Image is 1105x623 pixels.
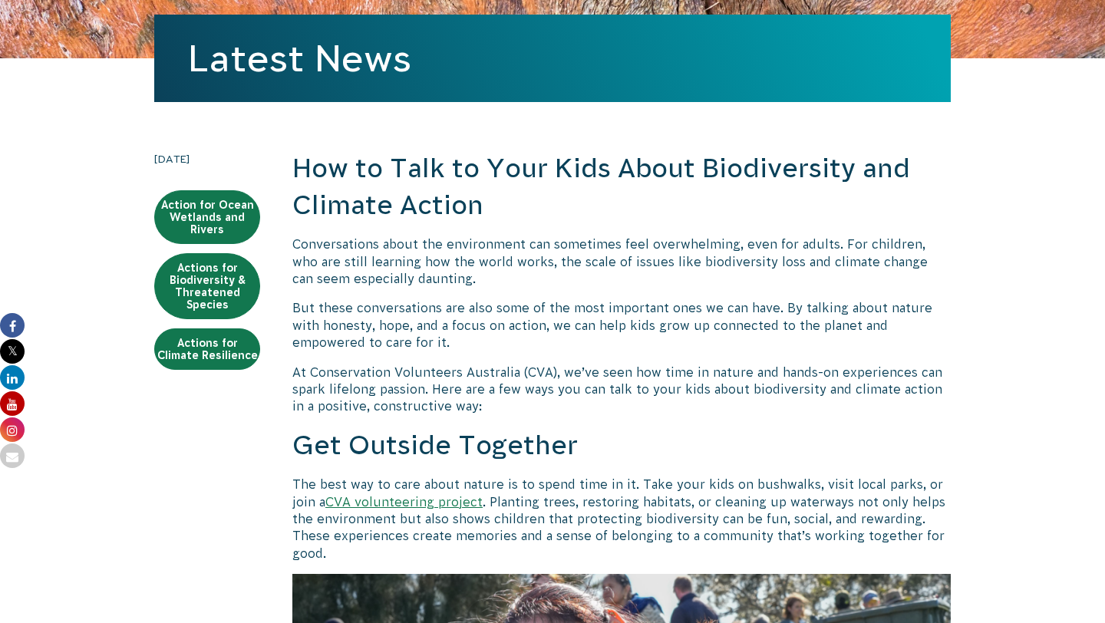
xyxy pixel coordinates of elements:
time: [DATE] [154,150,260,167]
p: The best way to care about nature is to spend time in it. Take your kids on bushwalks, visit loca... [292,476,951,562]
a: Actions for Biodiversity & Threatened Species [154,253,260,319]
a: Action for Ocean Wetlands and Rivers [154,190,260,244]
a: CVA volunteering project [325,495,483,509]
p: But these conversations are also some of the most important ones we can have. By talking about na... [292,299,951,351]
h2: How to Talk to Your Kids About Biodiversity and Climate Action [292,150,951,223]
h2: Get Outside Together [292,427,951,464]
a: Latest News [188,38,411,79]
p: Conversations about the environment can sometimes feel overwhelming, even for adults. For childre... [292,236,951,287]
a: Actions for Climate Resilience [154,328,260,370]
p: At Conservation Volunteers Australia (CVA), we’ve seen how time in nature and hands-on experience... [292,364,951,415]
